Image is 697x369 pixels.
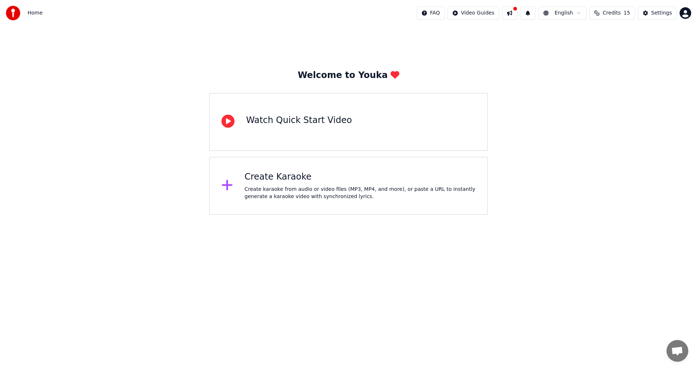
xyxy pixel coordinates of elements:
[245,186,476,200] div: Create karaoke from audio or video files (MP3, MP4, and more), or paste a URL to instantly genera...
[417,7,445,20] button: FAQ
[298,70,399,81] div: Welcome to Youka
[638,7,677,20] button: Settings
[624,9,630,17] span: 15
[651,9,672,17] div: Settings
[667,340,688,362] a: Open chat
[603,9,620,17] span: Credits
[246,115,352,126] div: Watch Quick Start Video
[589,7,635,20] button: Credits15
[448,7,499,20] button: Video Guides
[6,6,20,20] img: youka
[28,9,42,17] span: Home
[245,171,476,183] div: Create Karaoke
[28,9,42,17] nav: breadcrumb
